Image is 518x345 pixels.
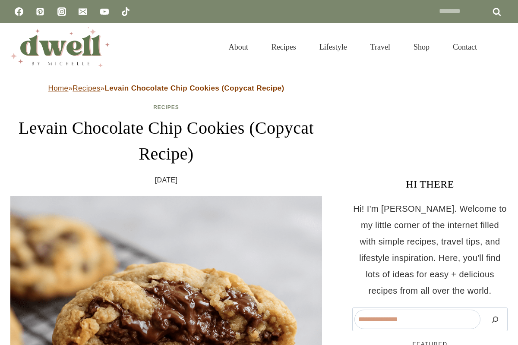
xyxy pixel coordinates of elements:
[117,3,134,20] a: TikTok
[32,3,49,20] a: Pinterest
[217,32,260,62] a: About
[155,174,178,187] time: [DATE]
[96,3,113,20] a: YouTube
[308,32,359,62] a: Lifestyle
[485,310,505,329] button: Search
[493,40,508,54] button: View Search Form
[359,32,402,62] a: Travel
[352,201,508,299] p: Hi! I'm [PERSON_NAME]. Welcome to my little corner of the internet filled with simple recipes, tr...
[352,176,508,192] h3: HI THERE
[73,84,100,92] a: Recipes
[441,32,489,62] a: Contact
[48,84,284,92] span: » »
[402,32,441,62] a: Shop
[153,104,179,110] a: Recipes
[10,3,28,20] a: Facebook
[10,115,322,167] h1: Levain Chocolate Chip Cookies (Copycat Recipe)
[48,84,69,92] a: Home
[217,32,489,62] nav: Primary Navigation
[53,3,70,20] a: Instagram
[74,3,92,20] a: Email
[104,84,284,92] strong: Levain Chocolate Chip Cookies (Copycat Recipe)
[260,32,308,62] a: Recipes
[10,27,110,67] img: DWELL by michelle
